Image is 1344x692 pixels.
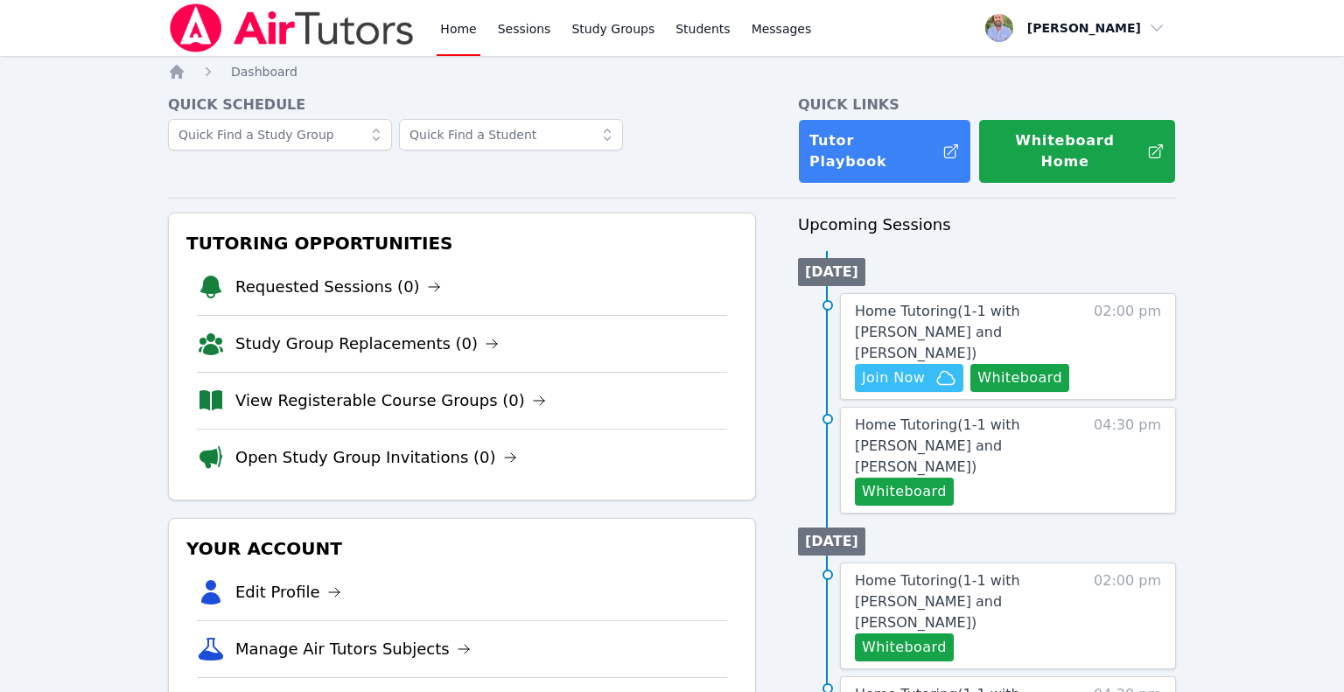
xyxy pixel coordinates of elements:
[168,63,1176,80] nav: Breadcrumb
[399,119,623,150] input: Quick Find a Student
[855,633,954,661] button: Whiteboard
[168,94,756,115] h4: Quick Schedule
[235,580,341,605] a: Edit Profile
[168,119,392,150] input: Quick Find a Study Group
[235,275,441,299] a: Requested Sessions (0)
[798,119,971,184] a: Tutor Playbook
[1094,301,1161,392] span: 02:00 pm
[978,119,1176,184] button: Whiteboard Home
[798,258,865,286] li: [DATE]
[231,65,297,79] span: Dashboard
[862,367,925,388] span: Join Now
[855,416,1020,475] span: Home Tutoring ( 1-1 with [PERSON_NAME] and [PERSON_NAME] )
[235,445,517,470] a: Open Study Group Invitations (0)
[855,415,1085,478] a: Home Tutoring(1-1 with [PERSON_NAME] and [PERSON_NAME])
[970,364,1069,392] button: Whiteboard
[183,533,741,564] h3: Your Account
[798,213,1176,237] h3: Upcoming Sessions
[855,570,1085,633] a: Home Tutoring(1-1 with [PERSON_NAME] and [PERSON_NAME])
[798,528,865,556] li: [DATE]
[183,227,741,259] h3: Tutoring Opportunities
[1094,570,1161,661] span: 02:00 pm
[168,3,416,52] img: Air Tutors
[752,20,812,38] span: Messages
[231,63,297,80] a: Dashboard
[855,364,963,392] button: Join Now
[235,388,546,413] a: View Registerable Course Groups (0)
[1094,415,1161,506] span: 04:30 pm
[235,332,499,356] a: Study Group Replacements (0)
[855,301,1085,364] a: Home Tutoring(1-1 with [PERSON_NAME] and [PERSON_NAME])
[855,478,954,506] button: Whiteboard
[855,303,1020,361] span: Home Tutoring ( 1-1 with [PERSON_NAME] and [PERSON_NAME] )
[235,637,471,661] a: Manage Air Tutors Subjects
[855,572,1020,631] span: Home Tutoring ( 1-1 with [PERSON_NAME] and [PERSON_NAME] )
[798,94,1176,115] h4: Quick Links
